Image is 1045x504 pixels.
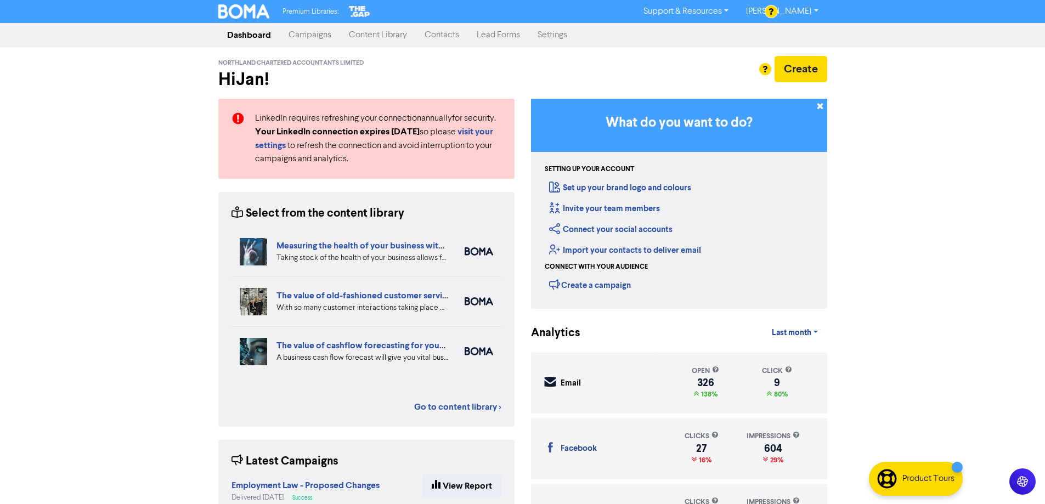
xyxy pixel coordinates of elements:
[231,482,380,490] a: Employment Law - Proposed Changes
[422,474,501,497] a: View Report
[545,165,634,174] div: Setting up your account
[763,322,827,344] a: Last month
[685,431,719,441] div: clicks
[465,347,493,355] img: boma_accounting
[561,377,581,390] div: Email
[697,456,711,465] span: 16%
[280,24,340,46] a: Campaigns
[416,24,468,46] a: Contacts
[775,56,827,82] button: Create
[685,444,719,453] div: 27
[531,325,567,342] div: Analytics
[531,99,827,309] div: Getting Started in BOMA
[549,245,701,256] a: Import your contacts to deliver email
[276,252,448,264] div: Taking stock of the health of your business allows for more effective planning, early warning abo...
[292,495,312,501] span: Success
[218,24,280,46] a: Dashboard
[340,24,416,46] a: Content Library
[772,390,788,399] span: 80%
[747,431,800,441] div: impressions
[635,3,737,20] a: Support & Resources
[255,128,493,150] a: visit your settings
[737,3,827,20] a: [PERSON_NAME]
[762,378,792,387] div: 9
[692,378,719,387] div: 326
[231,480,380,491] strong: Employment Law - Proposed Changes
[276,240,502,251] a: Measuring the health of your business with ratio measures
[762,366,792,376] div: click
[276,340,478,351] a: The value of cashflow forecasting for your business
[549,224,673,235] a: Connect your social accounts
[276,302,448,314] div: With so many customer interactions taking place online, your online customer service has to be fi...
[255,126,420,137] strong: Your LinkedIn connection expires [DATE]
[545,262,648,272] div: Connect with your audience
[549,203,660,214] a: Invite your team members
[231,453,338,470] div: Latest Campaigns
[561,443,597,455] div: Facebook
[465,247,493,256] img: boma_accounting
[247,112,510,166] div: LinkedIn requires refreshing your connection annually for security. so please to refresh the conn...
[231,492,380,503] div: Delivered [DATE]
[699,390,718,399] span: 138%
[276,290,534,301] a: The value of old-fashioned customer service: getting data insights
[692,366,719,376] div: open
[347,4,371,19] img: The Gap
[468,24,529,46] a: Lead Forms
[276,352,448,364] div: A business cash flow forecast will give you vital business intelligence to help you scenario-plan...
[549,276,631,293] div: Create a campaign
[529,24,576,46] a: Settings
[465,297,493,305] img: boma
[549,183,691,193] a: Set up your brand logo and colours
[547,115,811,131] h3: What do you want to do?
[231,205,404,222] div: Select from the content library
[218,59,364,67] span: Northland Chartered Accountants Limited
[218,69,515,90] h2: Hi Jan !
[747,444,800,453] div: 604
[218,4,270,19] img: BOMA Logo
[414,400,501,414] a: Go to content library >
[768,456,783,465] span: 29%
[772,328,811,338] span: Last month
[283,8,338,15] span: Premium Libraries:
[990,451,1045,504] iframe: Chat Widget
